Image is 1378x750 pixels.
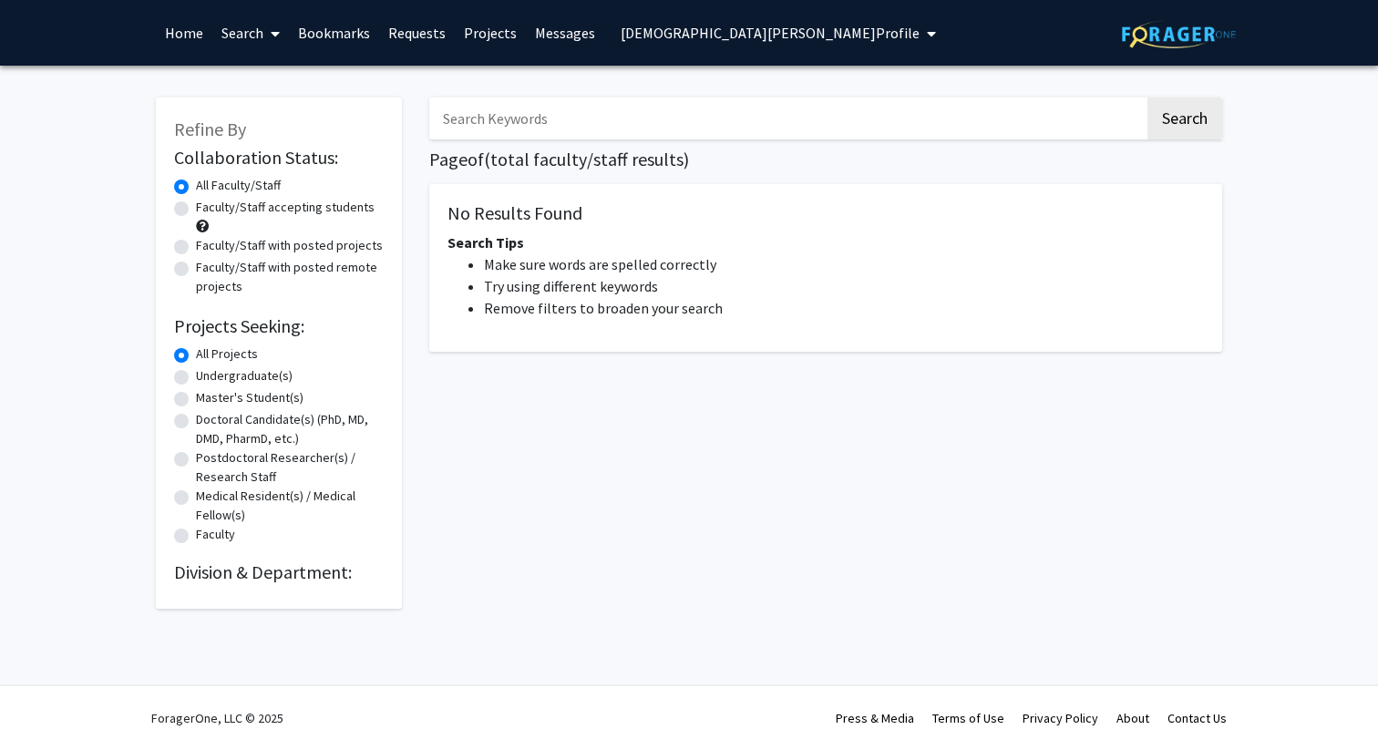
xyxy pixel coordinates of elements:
[196,487,384,525] label: Medical Resident(s) / Medical Fellow(s)
[212,1,289,65] a: Search
[484,275,1204,297] li: Try using different keywords
[174,147,384,169] h2: Collaboration Status:
[429,98,1145,139] input: Search Keywords
[484,253,1204,275] li: Make sure words are spelled correctly
[932,710,1004,726] a: Terms of Use
[196,525,235,544] label: Faculty
[526,1,604,65] a: Messages
[289,1,379,65] a: Bookmarks
[1147,98,1222,139] button: Search
[174,118,246,140] span: Refine By
[621,24,920,42] span: [DEMOGRAPHIC_DATA][PERSON_NAME] Profile
[1122,20,1236,48] img: ForagerOne Logo
[429,149,1222,170] h1: Page of ( total faculty/staff results)
[196,176,281,195] label: All Faculty/Staff
[196,388,303,407] label: Master's Student(s)
[447,202,1204,224] h5: No Results Found
[196,198,375,217] label: Faculty/Staff accepting students
[196,344,258,364] label: All Projects
[174,561,384,583] h2: Division & Department:
[196,448,384,487] label: Postdoctoral Researcher(s) / Research Staff
[196,366,293,385] label: Undergraduate(s)
[196,236,383,255] label: Faculty/Staff with posted projects
[836,710,914,726] a: Press & Media
[379,1,455,65] a: Requests
[1167,710,1227,726] a: Contact Us
[1116,710,1149,726] a: About
[429,370,1222,412] nav: Page navigation
[484,297,1204,319] li: Remove filters to broaden your search
[1023,710,1098,726] a: Privacy Policy
[174,315,384,337] h2: Projects Seeking:
[455,1,526,65] a: Projects
[156,1,212,65] a: Home
[196,410,384,448] label: Doctoral Candidate(s) (PhD, MD, DMD, PharmD, etc.)
[196,258,384,296] label: Faculty/Staff with posted remote projects
[151,686,283,750] div: ForagerOne, LLC © 2025
[447,233,524,252] span: Search Tips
